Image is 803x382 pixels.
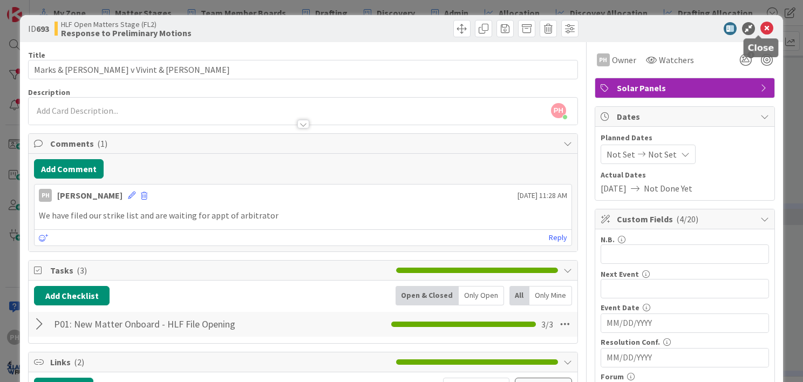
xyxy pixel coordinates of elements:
input: type card name here... [28,60,578,79]
span: Not Done Yet [644,182,692,195]
div: PH [39,189,52,202]
div: All [509,286,529,305]
b: Response to Preliminary Motions [61,29,192,37]
span: 3 / 3 [541,318,553,331]
span: Links [50,356,391,369]
span: [DATE] [601,182,627,195]
button: Add Checklist [34,286,110,305]
div: Event Date [601,304,769,311]
label: Next Event [601,269,639,279]
span: ( 1 ) [97,138,107,149]
span: ( 3 ) [77,265,87,276]
span: Tasks [50,264,391,277]
label: N.B. [601,235,615,244]
label: Title [28,50,45,60]
span: [DATE] 11:28 AM [518,190,567,201]
span: ID [28,22,49,35]
span: PH [551,103,566,118]
span: Custom Fields [617,213,755,226]
div: Only Open [459,286,504,305]
div: Forum [601,373,769,380]
input: MM/DD/YYYY [607,349,763,367]
span: Dates [617,110,755,123]
b: 693 [36,23,49,34]
div: Open & Closed [396,286,459,305]
span: Planned Dates [601,132,769,144]
div: [PERSON_NAME] [57,189,123,202]
span: Comments [50,137,558,150]
span: Actual Dates [601,169,769,181]
div: Only Mine [529,286,572,305]
span: Not Set [648,148,677,161]
button: Add Comment [34,159,104,179]
span: ( 4/20 ) [676,214,698,224]
span: Owner [612,53,636,66]
input: MM/DD/YYYY [607,314,763,332]
span: Watchers [659,53,694,66]
a: Reply [549,231,567,244]
input: Add Checklist... [50,315,283,334]
span: Description [28,87,70,97]
div: Resolution Conf. [601,338,769,346]
div: PH [597,53,610,66]
h5: Close [748,43,774,53]
span: HLF Open Matters Stage (FL2) [61,20,192,29]
span: Solar Panels [617,81,755,94]
span: Not Set [607,148,635,161]
span: ( 2 ) [74,357,84,367]
p: We have filed our strike list and are waiting for appt of arbitrator [39,209,567,222]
